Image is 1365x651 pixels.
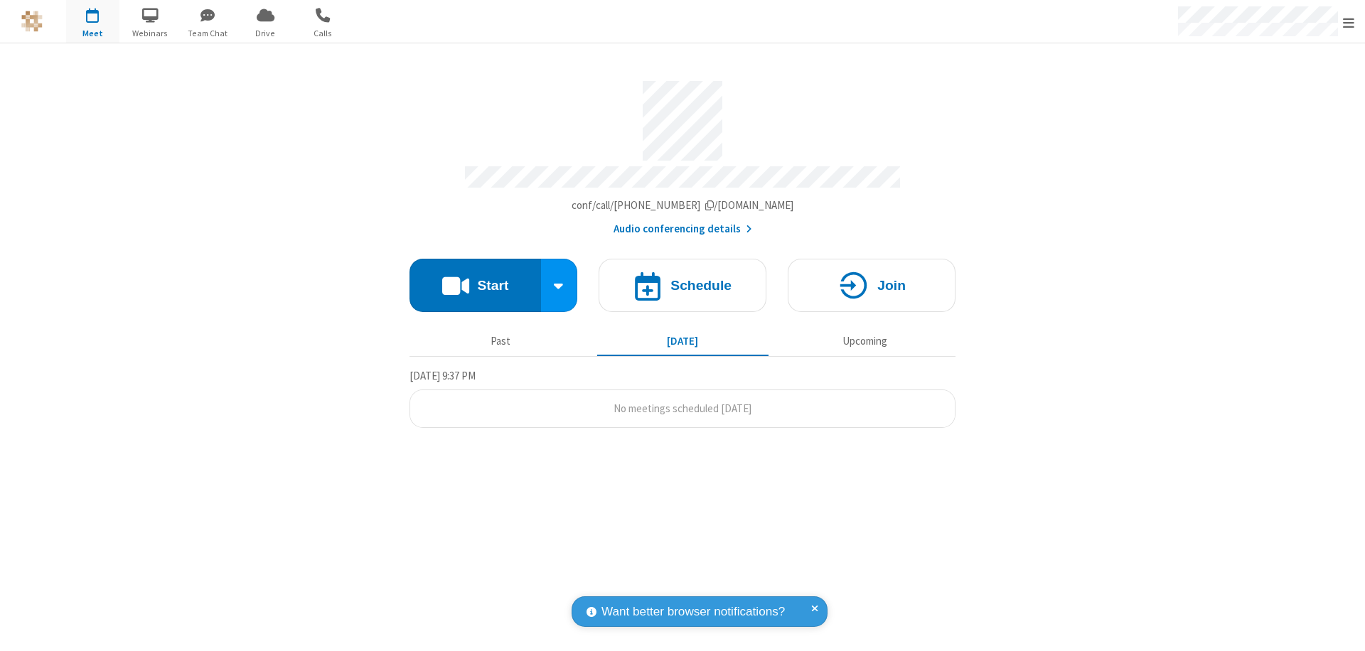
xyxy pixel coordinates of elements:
[614,221,752,237] button: Audio conferencing details
[66,27,119,40] span: Meet
[599,259,766,312] button: Schedule
[415,328,587,355] button: Past
[788,259,955,312] button: Join
[601,603,785,621] span: Want better browser notifications?
[239,27,292,40] span: Drive
[409,369,476,382] span: [DATE] 9:37 PM
[409,367,955,429] section: Today's Meetings
[296,27,350,40] span: Calls
[409,70,955,237] section: Account details
[181,27,235,40] span: Team Chat
[541,259,578,312] div: Start conference options
[409,259,541,312] button: Start
[877,279,906,292] h4: Join
[21,11,43,32] img: QA Selenium DO NOT DELETE OR CHANGE
[670,279,732,292] h4: Schedule
[597,328,769,355] button: [DATE]
[779,328,951,355] button: Upcoming
[572,198,794,214] button: Copy my meeting room linkCopy my meeting room link
[124,27,177,40] span: Webinars
[477,279,508,292] h4: Start
[572,198,794,212] span: Copy my meeting room link
[614,402,751,415] span: No meetings scheduled [DATE]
